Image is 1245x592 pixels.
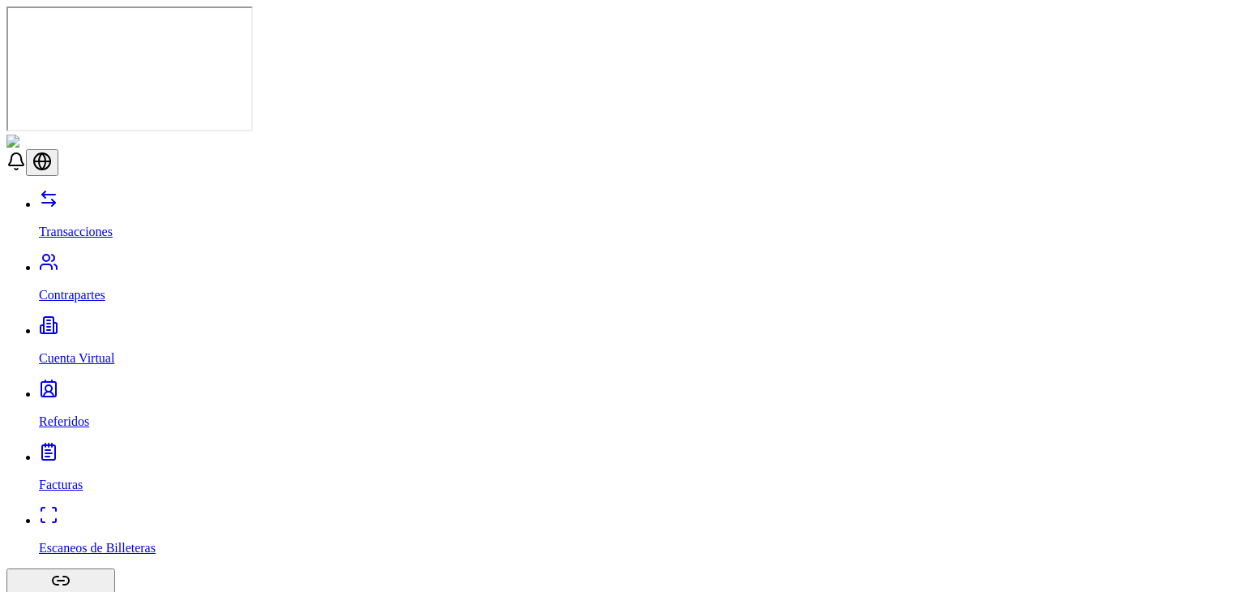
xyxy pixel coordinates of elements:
a: Facturas [39,450,1239,492]
p: Facturas [39,478,1239,492]
a: Contrapartes [39,260,1239,302]
a: Transacciones [39,197,1239,239]
p: Cuenta Virtual [39,351,1239,366]
a: Referidos [39,387,1239,429]
a: Cuenta Virtual [39,324,1239,366]
p: Escaneos de Billeteras [39,541,1239,556]
p: Referidos [39,414,1239,429]
p: Transacciones [39,225,1239,239]
img: ShieldPay Logo [6,135,103,149]
p: Contrapartes [39,288,1239,302]
a: Escaneos de Billeteras [39,513,1239,556]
